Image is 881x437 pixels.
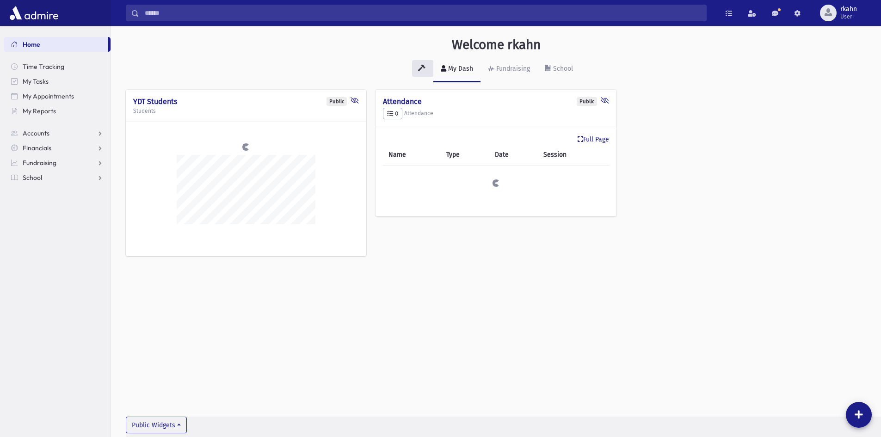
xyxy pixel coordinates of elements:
button: 0 [383,108,402,120]
h5: Students [133,108,359,114]
a: School [4,170,111,185]
a: Home [4,37,108,52]
h5: Attendance [383,108,609,120]
img: AdmirePro [7,4,61,22]
span: 0 [387,110,398,117]
div: Public [577,97,597,106]
div: School [551,65,573,73]
span: rkahn [840,6,857,13]
a: My Tasks [4,74,111,89]
a: Time Tracking [4,59,111,74]
span: Accounts [23,129,49,137]
a: School [537,56,580,82]
a: Financials [4,141,111,155]
h3: Welcome rkahn [452,37,541,53]
div: Fundraising [494,65,530,73]
span: My Tasks [23,77,49,86]
a: My Dash [433,56,481,82]
span: Fundraising [23,159,56,167]
span: My Appointments [23,92,74,100]
span: Time Tracking [23,62,64,71]
h4: YDT Students [133,97,359,106]
button: Public Widgets [126,417,187,433]
span: Home [23,40,40,49]
a: Fundraising [481,56,537,82]
a: Accounts [4,126,111,141]
th: Date [489,144,537,166]
th: Session [538,144,609,166]
span: School [23,173,42,182]
span: User [840,13,857,20]
a: My Appointments [4,89,111,104]
input: Search [139,5,706,21]
th: Name [383,144,440,166]
span: My Reports [23,107,56,115]
a: Fundraising [4,155,111,170]
span: Financials [23,144,51,152]
div: My Dash [446,65,473,73]
div: Public [327,97,347,106]
a: Full Page [578,135,609,144]
h4: Attendance [383,97,609,106]
a: My Reports [4,104,111,118]
th: Type [441,144,490,166]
